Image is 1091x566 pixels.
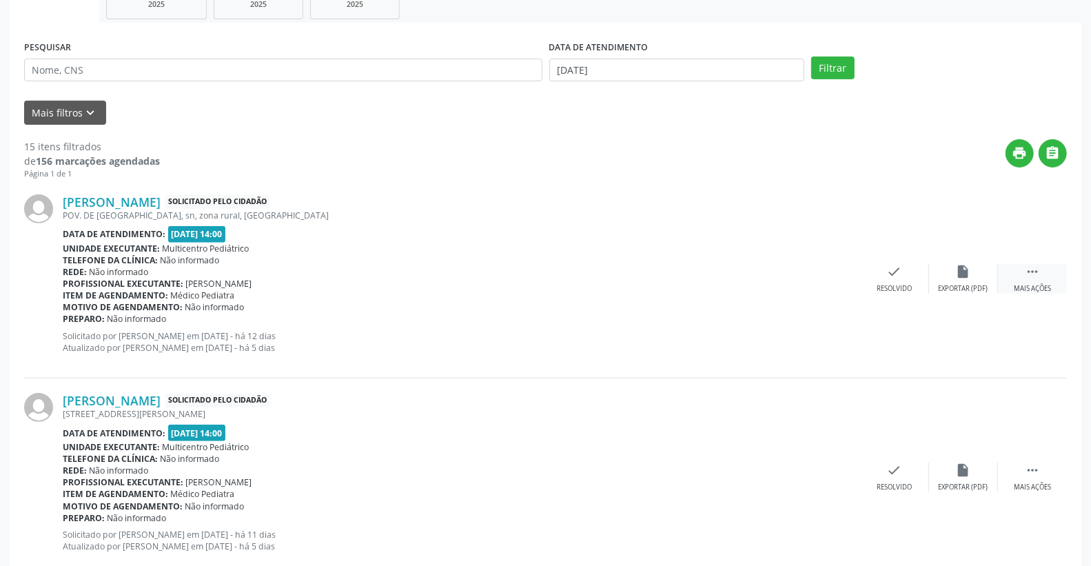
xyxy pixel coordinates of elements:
i: print [1012,145,1028,161]
i: insert_drive_file [956,264,971,279]
span: Não informado [90,266,149,278]
span: Não informado [185,501,245,512]
b: Motivo de agendamento: [63,301,183,313]
div: 15 itens filtrados [24,139,160,154]
i:  [1046,145,1061,161]
b: Telefone da clínica: [63,254,158,266]
b: Preparo: [63,313,105,325]
i:  [1025,463,1040,478]
div: Mais ações [1014,284,1051,294]
span: Solicitado pelo cidadão [165,394,269,408]
p: Solicitado por [PERSON_NAME] em [DATE] - há 12 dias Atualizado por [PERSON_NAME] em [DATE] - há 5... [63,330,860,354]
span: Não informado [185,301,245,313]
span: Médico Pediatra [171,290,235,301]
label: DATA DE ATENDIMENTO [549,37,649,59]
div: POV. DE [GEOGRAPHIC_DATA], sn, zona rural, [GEOGRAPHIC_DATA] [63,210,860,221]
span: Não informado [108,313,167,325]
div: Página 1 de 1 [24,168,160,180]
b: Motivo de agendamento: [63,501,183,512]
span: [DATE] 14:00 [168,425,226,441]
i: check [887,463,902,478]
b: Unidade executante: [63,243,160,254]
button: Filtrar [811,57,855,80]
div: Resolvido [877,483,912,492]
span: Multicentro Pediátrico [163,441,249,453]
span: Não informado [108,512,167,524]
img: img [24,393,53,422]
b: Data de atendimento: [63,427,165,439]
span: Médico Pediatra [171,488,235,500]
input: Nome, CNS [24,59,542,82]
span: Multicentro Pediátrico [163,243,249,254]
a: [PERSON_NAME] [63,194,161,210]
span: Não informado [90,465,149,476]
div: [STREET_ADDRESS][PERSON_NAME] [63,408,860,420]
strong: 156 marcações agendadas [36,154,160,168]
span: [PERSON_NAME] [186,278,252,290]
span: Não informado [161,453,220,465]
b: Rede: [63,465,87,476]
button: print [1006,139,1034,168]
p: Solicitado por [PERSON_NAME] em [DATE] - há 11 dias Atualizado por [PERSON_NAME] em [DATE] - há 5... [63,529,860,552]
b: Unidade executante: [63,441,160,453]
span: [DATE] 14:00 [168,226,226,242]
span: Não informado [161,254,220,266]
span: [PERSON_NAME] [186,476,252,488]
b: Profissional executante: [63,278,183,290]
div: Exportar (PDF) [939,483,988,492]
b: Telefone da clínica: [63,453,158,465]
i: insert_drive_file [956,463,971,478]
div: Exportar (PDF) [939,284,988,294]
b: Item de agendamento: [63,488,168,500]
div: Resolvido [877,284,912,294]
i: keyboard_arrow_down [83,105,99,121]
i:  [1025,264,1040,279]
b: Preparo: [63,512,105,524]
b: Item de agendamento: [63,290,168,301]
span: Solicitado pelo cidadão [165,195,269,210]
img: img [24,194,53,223]
b: Profissional executante: [63,476,183,488]
label: PESQUISAR [24,37,71,59]
i: check [887,264,902,279]
button: Mais filtroskeyboard_arrow_down [24,101,106,125]
div: de [24,154,160,168]
input: Selecione um intervalo [549,59,805,82]
a: [PERSON_NAME] [63,393,161,408]
button:  [1039,139,1067,168]
b: Data de atendimento: [63,228,165,240]
div: Mais ações [1014,483,1051,492]
b: Rede: [63,266,87,278]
